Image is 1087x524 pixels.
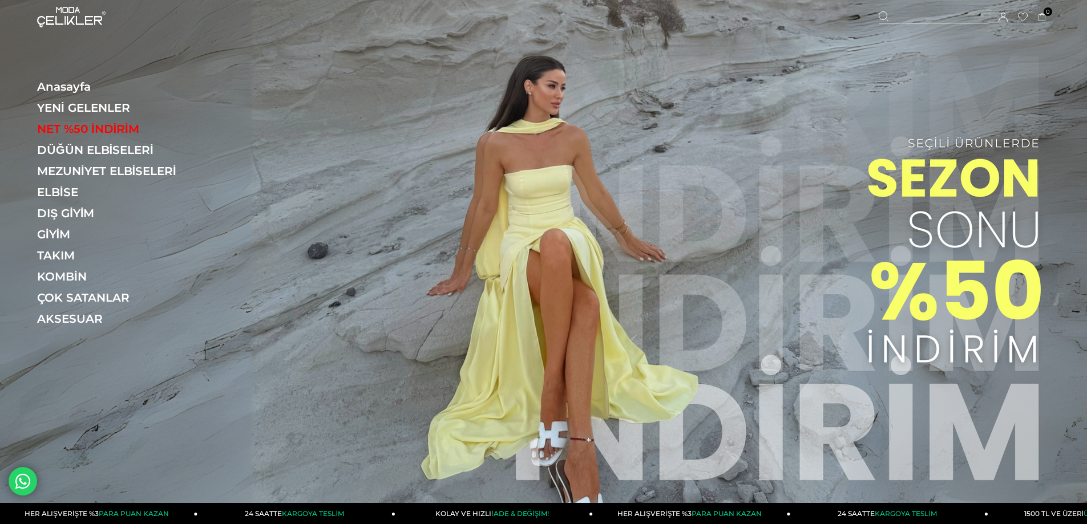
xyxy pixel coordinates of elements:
[791,503,988,524] a: 24 SAATTEKARGOYA TESLİM
[99,509,169,518] span: PARA PUAN KAZAN
[198,503,395,524] a: 24 SAATTEKARGOYA TESLİM
[37,164,194,178] a: MEZUNİYET ELBİSELERİ
[875,509,936,518] span: KARGOYA TESLİM
[37,270,194,283] a: KOMBİN
[593,503,790,524] a: HER ALIŞVERİŞTE %3PARA PUAN KAZAN
[37,185,194,199] a: ELBİSE
[37,7,106,27] img: logo
[1044,7,1052,16] span: 0
[37,291,194,304] a: ÇOK SATANLAR
[37,122,194,136] a: NET %50 İNDİRİM
[37,206,194,220] a: DIŞ GİYİM
[37,312,194,326] a: AKSESUAR
[282,509,344,518] span: KARGOYA TESLİM
[491,509,548,518] span: İADE & DEĞİŞİM!
[395,503,593,524] a: KOLAY VE HIZLIİADE & DEĞİŞİM!
[692,509,762,518] span: PARA PUAN KAZAN
[37,249,194,262] a: TAKIM
[37,101,194,115] a: YENİ GELENLER
[37,228,194,241] a: GİYİM
[1038,13,1046,22] a: 0
[37,80,194,94] a: Anasayfa
[37,143,194,157] a: DÜĞÜN ELBİSELERİ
